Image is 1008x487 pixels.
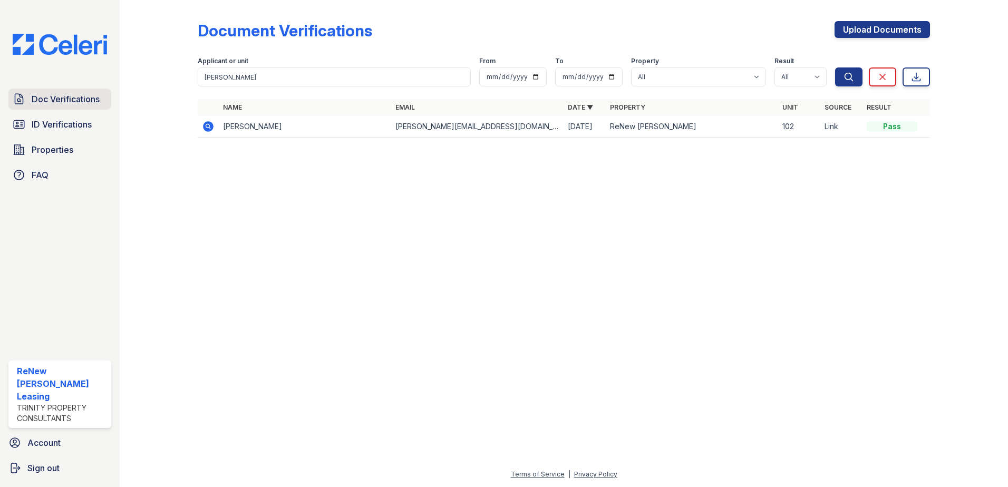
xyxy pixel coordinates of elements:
[825,103,851,111] a: Source
[17,365,107,403] div: ReNew [PERSON_NAME] Leasing
[8,89,111,110] a: Doc Verifications
[8,164,111,186] a: FAQ
[32,169,49,181] span: FAQ
[867,121,917,132] div: Pass
[782,103,798,111] a: Unit
[835,21,930,38] a: Upload Documents
[511,470,565,478] a: Terms of Service
[198,57,248,65] label: Applicant or unit
[4,432,115,453] a: Account
[395,103,415,111] a: Email
[27,436,61,449] span: Account
[32,93,100,105] span: Doc Verifications
[568,103,593,111] a: Date ▼
[198,21,372,40] div: Document Verifications
[8,139,111,160] a: Properties
[32,143,73,156] span: Properties
[17,403,107,424] div: Trinity Property Consultants
[606,116,778,138] td: ReNew [PERSON_NAME]
[574,470,617,478] a: Privacy Policy
[867,103,891,111] a: Result
[4,34,115,55] img: CE_Logo_Blue-a8612792a0a2168367f1c8372b55b34899dd931a85d93a1a3d3e32e68fde9ad4.png
[631,57,659,65] label: Property
[479,57,496,65] label: From
[774,57,794,65] label: Result
[391,116,564,138] td: [PERSON_NAME][EMAIL_ADDRESS][DOMAIN_NAME]
[27,462,60,474] span: Sign out
[223,103,242,111] a: Name
[4,457,115,479] a: Sign out
[32,118,92,131] span: ID Verifications
[219,116,391,138] td: [PERSON_NAME]
[820,116,862,138] td: Link
[555,57,564,65] label: To
[8,114,111,135] a: ID Verifications
[198,67,471,86] input: Search by name, email, or unit number
[778,116,820,138] td: 102
[564,116,606,138] td: [DATE]
[568,470,570,478] div: |
[610,103,645,111] a: Property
